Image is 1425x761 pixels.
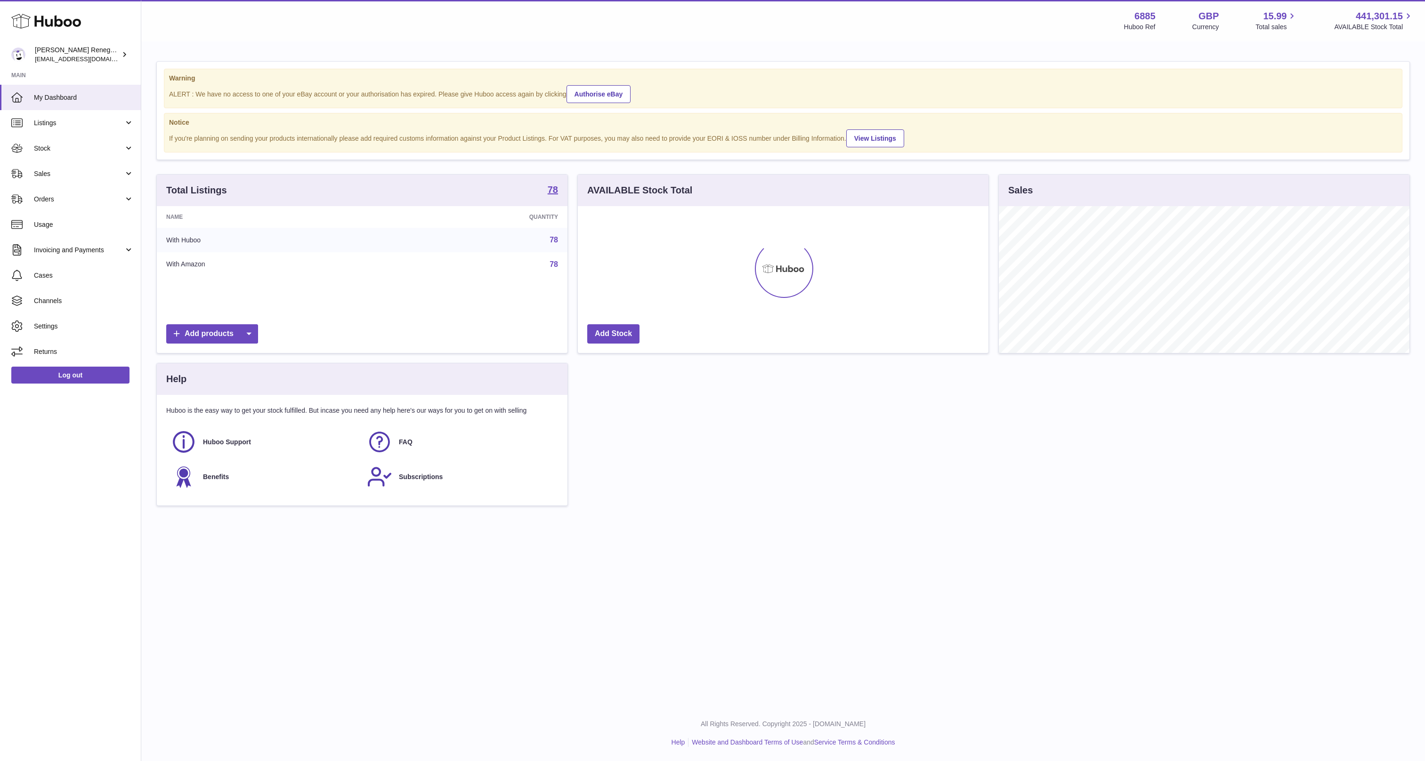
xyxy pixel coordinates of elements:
span: Channels [34,296,134,305]
a: 78 [548,185,558,196]
a: 78 [550,260,558,268]
span: Total sales [1255,23,1297,32]
span: Invoicing and Payments [34,246,124,255]
strong: 6885 [1134,10,1156,23]
div: ALERT : We have no access to one of your eBay account or your authorisation has expired. Please g... [169,84,1397,103]
a: Website and Dashboard Terms of Use [692,738,803,746]
span: Orders [34,195,124,204]
span: Benefits [203,473,229,481]
h3: Total Listings [166,184,227,197]
a: Benefits [171,464,357,489]
a: 78 [550,236,558,244]
span: Usage [34,220,134,229]
a: Subscriptions [367,464,553,489]
a: Service Terms & Conditions [814,738,895,746]
p: Huboo is the easy way to get your stock fulfilled. But incase you need any help here's our ways f... [166,406,558,415]
div: [PERSON_NAME] Renegade Productions -UK account [35,46,120,64]
li: and [688,738,895,747]
a: Huboo Support [171,429,357,455]
span: My Dashboard [34,93,134,102]
span: [EMAIL_ADDRESS][DOMAIN_NAME] [35,55,138,63]
h3: Sales [1008,184,1033,197]
strong: GBP [1198,10,1219,23]
a: Help [672,738,685,746]
span: Settings [34,322,134,331]
span: Returns [34,347,134,356]
a: Add products [166,324,258,344]
a: Log out [11,367,130,384]
div: If you're planning on sending your products internationally please add required customs informati... [169,128,1397,147]
h3: AVAILABLE Stock Total [587,184,692,197]
a: Authorise eBay [567,85,631,103]
td: With Huboo [157,228,381,252]
div: Huboo Ref [1124,23,1156,32]
span: Stock [34,144,124,153]
span: Huboo Support [203,438,251,447]
span: 441,301.15 [1356,10,1403,23]
span: FAQ [399,438,413,447]
a: 441,301.15 AVAILABLE Stock Total [1334,10,1414,32]
span: AVAILABLE Stock Total [1334,23,1414,32]
span: 15.99 [1263,10,1287,23]
img: directordarren@gmail.com [11,48,25,62]
a: FAQ [367,429,553,455]
a: Add Stock [587,324,640,344]
span: Subscriptions [399,473,443,481]
h3: Help [166,373,186,385]
strong: Notice [169,118,1397,127]
div: Currency [1192,23,1219,32]
a: 15.99 Total sales [1255,10,1297,32]
th: Name [157,206,381,228]
strong: 78 [548,185,558,194]
p: All Rights Reserved. Copyright 2025 - [DOMAIN_NAME] [149,720,1417,729]
a: View Listings [846,129,904,147]
th: Quantity [381,206,567,228]
span: Listings [34,119,124,128]
span: Sales [34,169,124,178]
span: Cases [34,271,134,280]
strong: Warning [169,74,1397,83]
td: With Amazon [157,252,381,277]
